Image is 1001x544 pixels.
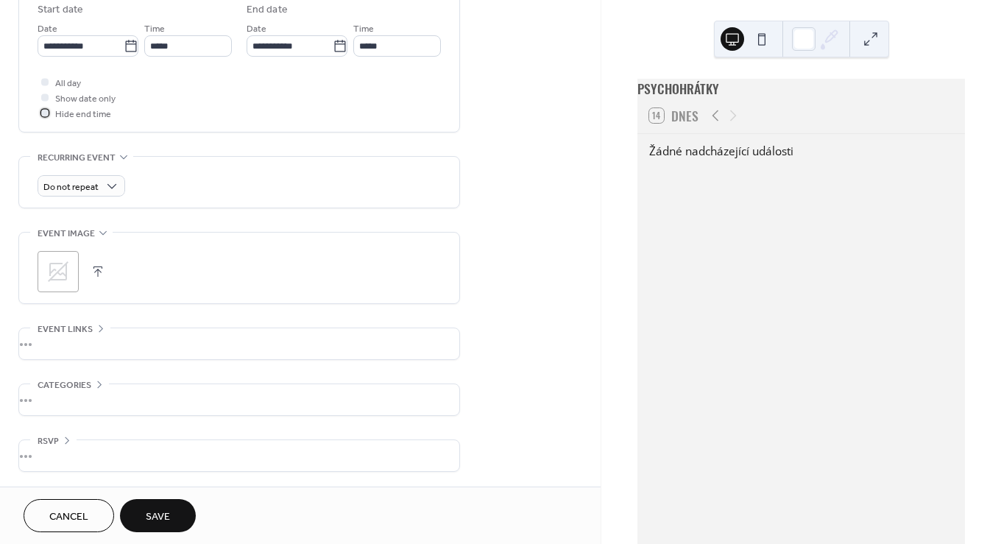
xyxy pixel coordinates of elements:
[38,378,91,393] span: Categories
[649,143,953,160] div: Žádné nadcházející události
[55,91,116,107] span: Show date only
[24,499,114,532] button: Cancel
[49,509,88,525] span: Cancel
[55,76,81,91] span: All day
[38,150,116,166] span: Recurring event
[38,226,95,241] span: Event image
[637,79,965,98] div: PSYCHOHRÁTKY
[144,21,165,37] span: Time
[146,509,170,525] span: Save
[353,21,374,37] span: Time
[38,251,79,292] div: ;
[19,384,459,415] div: •••
[55,107,111,122] span: Hide end time
[19,440,459,471] div: •••
[120,499,196,532] button: Save
[38,322,93,337] span: Event links
[247,21,266,37] span: Date
[38,21,57,37] span: Date
[19,328,459,359] div: •••
[38,2,83,18] div: Start date
[247,2,288,18] div: End date
[43,179,99,196] span: Do not repeat
[38,434,59,449] span: RSVP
